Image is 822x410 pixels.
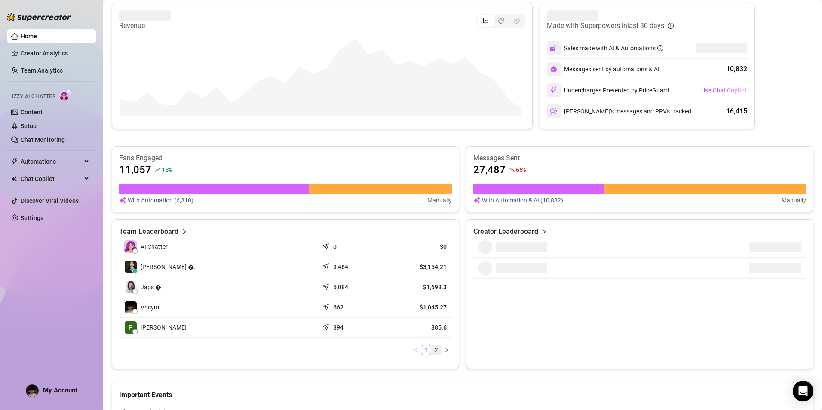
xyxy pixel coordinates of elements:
[333,283,348,291] article: 5,084
[444,347,449,352] span: right
[141,303,159,312] span: Vncym
[550,44,558,52] img: svg%3e
[21,67,63,74] a: Team Analytics
[119,163,151,177] article: 11,057
[26,385,38,397] img: AAcHTtfC9oqNak1zm5mDB3gmHlwaroKJywxY-MAfcCC0PMwoww=s96-c
[155,167,161,173] span: rise
[442,345,452,355] li: Next Page
[477,14,525,28] div: segmented control
[21,214,43,221] a: Settings
[141,282,163,292] span: Japs �.
[427,196,452,205] article: Manually
[119,226,178,237] article: Team Leaderboard
[21,172,82,186] span: Chat Copilot
[125,281,137,293] img: Japs 🦋
[21,122,37,129] a: Setup
[473,196,480,205] img: svg%3e
[411,345,421,355] li: Previous Page
[162,165,172,174] span: 15 %
[541,226,547,237] span: right
[11,176,17,182] img: Chat Copilot
[59,89,72,101] img: AI Chatter
[43,386,77,394] span: My Account
[421,345,431,355] a: 1
[442,345,452,355] button: right
[390,242,447,251] article: $0
[726,64,747,74] div: 10,832
[21,197,79,204] a: Discover Viral Videos
[668,23,674,29] span: info-circle
[547,62,659,76] div: Messages sent by automations & AI
[547,21,664,31] article: Made with Superpowers in last 30 days
[7,13,71,21] img: logo-BBDzfeDw.svg
[11,158,18,165] span: thunderbolt
[21,46,89,60] a: Creator Analytics
[473,226,538,237] article: Creator Leaderboard
[141,262,196,272] span: [PERSON_NAME] �.
[119,153,452,163] article: Fans Engaged
[119,382,806,400] div: Important Events
[498,18,504,24] span: pie-chart
[726,106,747,116] div: 16,415
[124,240,137,253] img: izzy-ai-chatter-avatar-DDCN_rTZ.svg
[657,45,663,51] span: info-circle
[550,107,558,115] img: svg%3e
[390,303,447,312] article: $1,045.27
[125,261,137,273] img: 𝓜𝓲𝓽𝓬𝓱 🌻
[119,21,171,31] article: Revenue
[322,261,331,270] span: send
[547,104,691,118] div: [PERSON_NAME]’s messages and PPVs tracked
[119,196,126,205] img: svg%3e
[701,87,747,94] span: Use Chat Copilot
[390,323,447,332] article: $85.6
[322,322,331,330] span: send
[128,196,193,205] article: With Automation (6,310)
[432,345,441,355] a: 2
[21,136,65,143] a: Chat Monitoring
[333,323,344,332] article: 894
[125,301,137,313] img: Vncym
[322,281,331,290] span: send
[473,153,806,163] article: Messages Sent
[793,381,813,401] div: Open Intercom Messenger
[431,345,442,355] li: 2
[21,109,43,116] a: Content
[125,321,137,334] img: Pattie Mae Lime…
[333,303,344,312] article: 662
[322,241,331,250] span: send
[509,167,515,173] span: fall
[21,33,37,40] a: Home
[390,283,447,291] article: $1,698.3
[550,86,558,94] img: svg%3e
[547,83,669,97] div: Undercharges Prevented by PriceGuard
[333,242,337,251] article: 0
[21,155,82,168] span: Automations
[141,242,168,251] span: AI Chatter
[413,347,418,352] span: left
[322,302,331,310] span: send
[483,18,489,24] span: line-chart
[473,163,506,177] article: 27,487
[390,263,447,271] article: $3,154.21
[564,43,663,53] div: Sales made with AI & Automations
[550,66,557,73] img: svg%3e
[333,263,348,271] article: 9,464
[514,18,520,24] span: dollar-circle
[782,196,806,205] article: Manually
[516,165,526,174] span: 66 %
[482,196,563,205] article: With Automation & AI (10,832)
[181,226,187,237] span: right
[411,345,421,355] button: left
[141,323,187,332] span: [PERSON_NAME]
[12,92,55,101] span: Izzy AI Chatter
[701,83,747,97] button: Use Chat Copilot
